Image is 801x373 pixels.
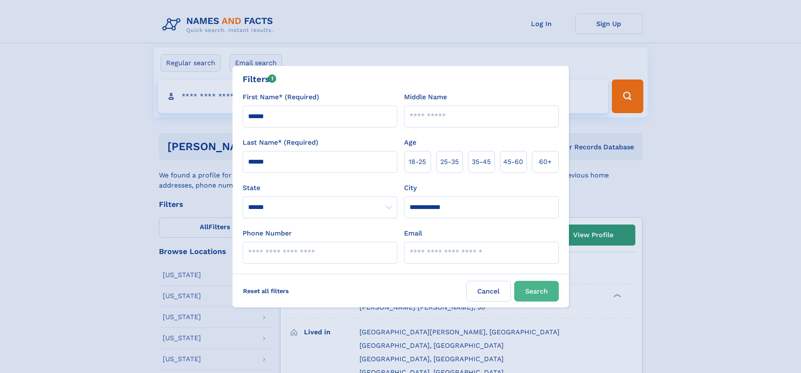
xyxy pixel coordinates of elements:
[243,183,397,193] label: State
[404,228,422,238] label: Email
[243,92,319,102] label: First Name* (Required)
[243,138,318,148] label: Last Name* (Required)
[404,183,417,193] label: City
[503,157,523,167] span: 45‑60
[238,281,294,301] label: Reset all filters
[404,92,447,102] label: Middle Name
[440,157,459,167] span: 25‑35
[466,281,511,302] label: Cancel
[409,157,426,167] span: 18‑25
[243,73,277,85] div: Filters
[404,138,416,148] label: Age
[514,281,559,302] button: Search
[472,157,491,167] span: 35‑45
[539,157,552,167] span: 60+
[243,228,292,238] label: Phone Number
